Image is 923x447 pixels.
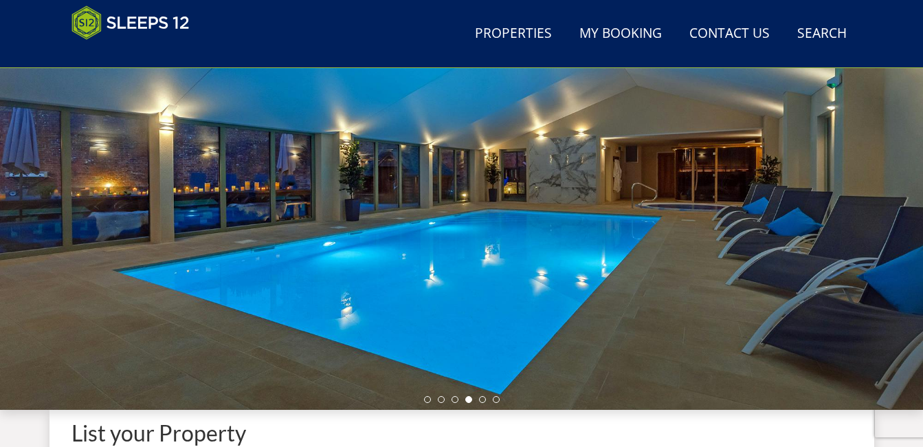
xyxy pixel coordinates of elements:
a: Contact Us [684,19,775,50]
a: Search [792,19,852,50]
a: Properties [469,19,557,50]
img: Sleeps 12 [71,6,190,40]
iframe: Customer reviews powered by Trustpilot [65,48,209,60]
h1: List your Property [71,421,384,445]
a: My Booking [574,19,667,50]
